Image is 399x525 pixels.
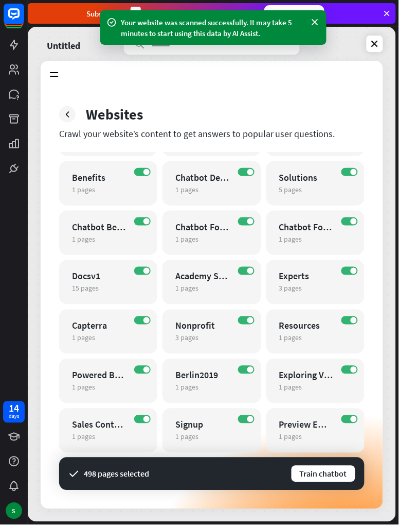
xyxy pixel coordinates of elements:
div: Academy Space [175,270,230,282]
div: Powered By Chatbot [72,369,126,381]
span: 1 pages [72,185,95,194]
div: Chatbot For Enterprise [175,221,230,233]
a: 14 days [3,401,25,423]
div: Websites [86,105,143,124]
div: S [6,503,22,519]
div: Chatbot Best Practices [72,221,126,233]
span: 1 pages [175,284,198,293]
div: Exploring Visual Builder [279,369,334,381]
button: Open LiveChat chat widget [8,4,39,35]
div: Solutions [279,172,334,183]
span: 1 pages [72,234,95,244]
span: 1 pages [175,234,198,244]
div: Your website was scanned successfully. It may take 5 minutes to start using this data by AI Assist. [121,17,306,39]
div: Crawl your website’s content to get answers to popular user questions. [59,128,365,140]
div: Experts [279,270,334,282]
div: Sales Contact Form [72,419,126,431]
span: 1 pages [279,234,302,244]
span: 3 pages [175,333,198,343]
div: days [9,413,19,420]
div: Resources [279,320,334,332]
span: 15 pages [72,284,99,293]
div: Capterra [72,320,126,332]
a: Untitled [47,33,80,55]
span: 1 pages [72,432,95,442]
span: 3 pages [279,284,302,293]
span: 1 pages [175,383,198,392]
span: 5 pages [279,185,302,194]
span: 1 pages [175,185,198,194]
div: Berlin2019 [175,369,230,381]
div: Subscribe in days to get your first month for $1 [86,7,256,21]
div: Benefits [72,172,126,183]
span: 1 pages [175,432,198,442]
div: Chatbot Demo [175,172,230,183]
div: Nonprofit [175,320,230,332]
div: 498 pages selected [84,469,149,479]
div: Signup [175,419,230,431]
div: Preview Embedded [279,419,334,431]
div: Chatbot For Healthcare [279,221,334,233]
span: 1 pages [279,383,302,392]
span: 1 pages [279,333,302,343]
span: 1 pages [72,333,95,343]
div: 3 [131,7,141,21]
div: 14 [9,404,19,413]
div: Docsv1 [72,270,126,282]
span: 1 pages [72,383,95,392]
div: Subscribe now [264,5,324,22]
button: Train chatbot [291,465,356,483]
span: 1 pages [279,432,302,442]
